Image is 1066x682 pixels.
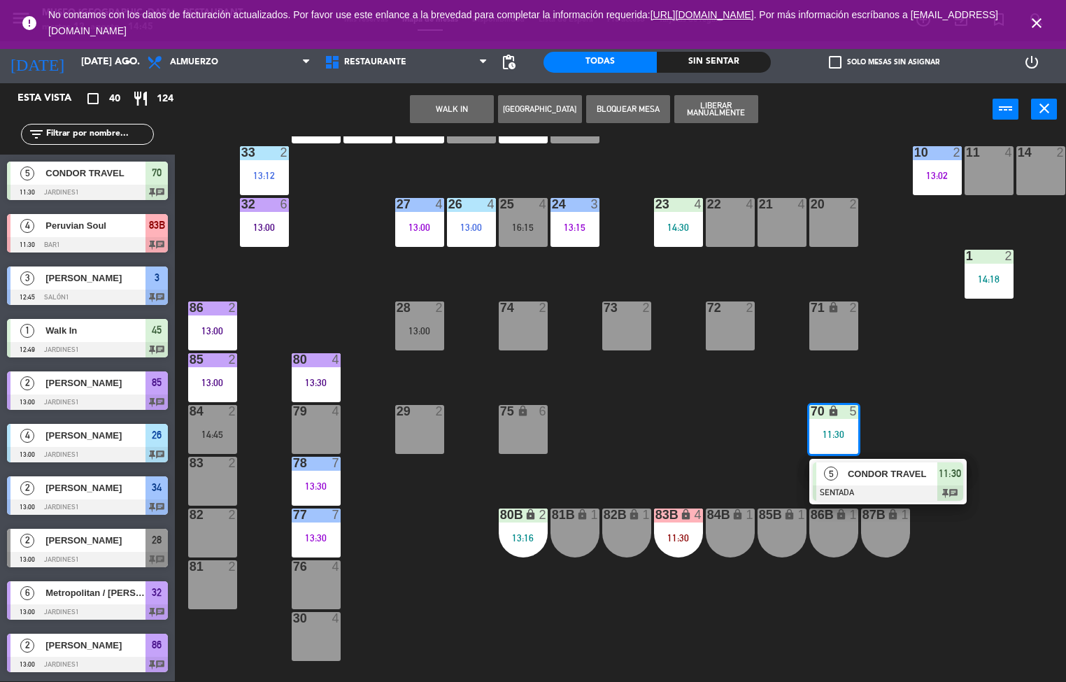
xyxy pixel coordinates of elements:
div: 29 [397,405,397,418]
div: 2 [228,353,236,366]
span: No contamos con los datos de facturación actualizados. Por favor use este enlance a la brevedad p... [48,9,998,36]
div: 13:00 [188,378,237,388]
div: 6 [539,405,547,418]
i: power_input [997,100,1014,117]
div: 13:00 [447,222,496,232]
input: Filtrar por nombre... [45,127,153,142]
div: 77 [293,509,294,521]
div: 87B [862,509,863,521]
div: 1 [849,509,858,521]
div: 2 [849,301,858,314]
div: 4 [1004,146,1013,159]
i: crop_square [85,90,101,107]
div: 13:00 [240,222,289,232]
div: 74 [500,301,501,314]
span: check_box_outline_blank [829,56,841,69]
div: 4 [435,198,443,211]
span: Almuerzo [170,57,218,67]
div: 4 [487,198,495,211]
span: 2 [20,376,34,390]
div: 6 [280,198,288,211]
div: 83 [190,457,190,469]
i: lock [525,509,536,520]
span: 3 [20,271,34,285]
div: 2 [539,509,547,521]
i: filter_list [28,126,45,143]
i: lock [628,509,640,520]
div: 2 [228,509,236,521]
i: lock [783,509,795,520]
a: [URL][DOMAIN_NAME] [651,9,754,20]
span: 26 [152,427,162,443]
div: Todas [543,52,657,73]
span: 3 [155,269,159,286]
div: 13:00 [395,326,444,336]
div: 13:15 [550,222,599,232]
div: 78 [293,457,294,469]
div: 82B [604,509,604,521]
div: 7 [332,509,340,521]
button: [GEOGRAPHIC_DATA] [498,95,582,123]
div: 2 [228,457,236,469]
div: 75 [500,405,501,418]
span: 40 [109,91,120,107]
div: 14:18 [965,274,1014,284]
span: Peruvian Soul [45,218,145,233]
div: 1 [590,509,599,521]
span: 124 [157,91,173,107]
div: 84 [190,405,190,418]
div: 86B [811,509,811,521]
div: 23 [655,198,656,211]
span: 5 [824,467,838,481]
i: lock [827,301,839,313]
div: 14 [1018,146,1018,159]
div: 13:12 [240,171,289,180]
div: 2 [435,301,443,314]
span: 6 [20,586,34,600]
div: 1 [901,509,909,521]
div: Esta vista [7,90,101,107]
div: 14:45 [188,429,237,439]
div: 13:00 [188,326,237,336]
span: 45 [152,322,162,339]
span: [PERSON_NAME] [45,481,145,495]
i: close [1028,15,1045,31]
div: 28 [397,301,397,314]
div: 26 [448,198,449,211]
i: lock [887,509,899,520]
div: 14:30 [654,222,703,232]
span: 4 [20,429,34,443]
div: 2 [953,146,961,159]
div: 7 [332,457,340,469]
div: 5 [849,405,858,418]
span: 85 [152,374,162,391]
div: 13:30 [292,533,341,543]
div: 2 [1004,250,1013,262]
div: 84B [707,509,708,521]
i: lock [680,509,692,520]
span: [PERSON_NAME] [45,638,145,653]
span: 83B [149,217,165,234]
span: [PERSON_NAME] [45,271,145,285]
span: [PERSON_NAME] [45,533,145,548]
div: 86 [190,301,190,314]
i: power_settings_new [1023,54,1040,71]
div: 80B [500,509,501,521]
button: Bloquear Mesa [586,95,670,123]
button: close [1031,99,1057,120]
div: 2 [228,301,236,314]
i: lock [576,509,588,520]
div: 2 [280,146,288,159]
div: 27 [397,198,397,211]
i: lock [827,405,839,417]
div: 80 [293,353,294,366]
div: 81 [190,560,190,573]
div: 2 [539,301,547,314]
i: error [21,15,38,31]
div: 33 [241,146,242,159]
span: pending_actions [500,54,517,71]
div: 32 [241,198,242,211]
